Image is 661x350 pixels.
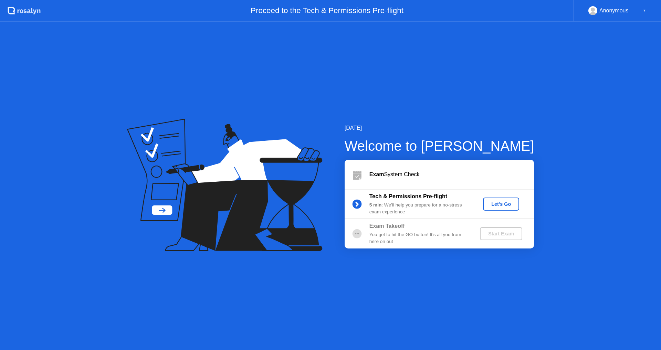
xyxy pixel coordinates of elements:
div: ▼ [643,6,646,15]
div: System Check [369,170,534,179]
div: Welcome to [PERSON_NAME] [345,136,534,156]
b: Exam [369,171,384,177]
button: Start Exam [480,227,522,240]
b: Tech & Permissions Pre-flight [369,193,447,199]
button: Let's Go [483,198,519,211]
div: : We’ll help you prepare for a no-stress exam experience [369,202,469,216]
div: Let's Go [486,201,516,207]
div: [DATE] [345,124,534,132]
div: Anonymous [599,6,629,15]
div: Start Exam [483,231,520,236]
b: Exam Takeoff [369,223,405,229]
div: You get to hit the GO button! It’s all you from here on out [369,231,469,245]
b: 5 min [369,202,382,208]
